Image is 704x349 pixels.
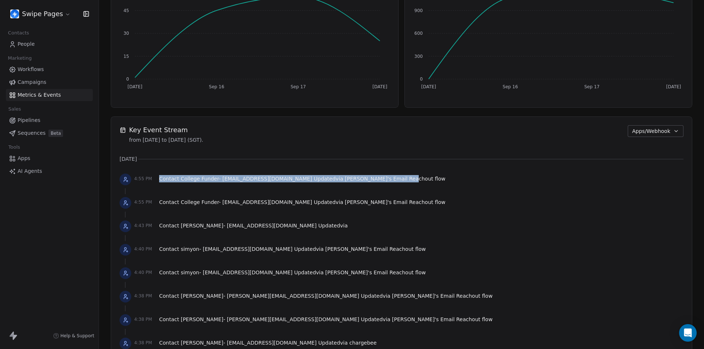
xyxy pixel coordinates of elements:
span: People [18,40,35,48]
span: [PERSON_NAME] - [PERSON_NAME][EMAIL_ADDRESS][DOMAIN_NAME] [181,293,359,299]
span: Tools [5,142,23,153]
span: Marketing [5,53,35,64]
span: Swipe Pages [22,9,63,19]
tspan: [DATE] [666,84,681,89]
span: [PERSON_NAME]'s Email Reachout flow [392,293,492,299]
tspan: 45 [124,8,129,13]
tspan: [DATE] [128,84,143,89]
span: [PERSON_NAME]'s Email Reachout flow [325,246,426,252]
tspan: [DATE] [421,84,436,89]
span: [PERSON_NAME]'s Email Reachout flow [392,316,492,322]
button: Swipe Pages [9,8,72,20]
span: College Funder - [EMAIL_ADDRESS][DOMAIN_NAME] [181,199,312,205]
span: simyon - [EMAIL_ADDRESS][DOMAIN_NAME] [181,270,293,275]
span: simyon - [EMAIL_ADDRESS][DOMAIN_NAME] [181,246,293,252]
span: 4:40 PM [134,246,156,252]
tspan: 30 [124,31,129,36]
img: user_01J93QE9VH11XXZQZDP4TWZEES.jpg [10,10,19,18]
tspan: 0 [420,77,423,82]
span: Workflows [18,66,44,73]
a: People [6,38,93,50]
span: [DATE] [120,155,137,163]
tspan: Sep 17 [584,84,599,89]
a: AI Agents [6,165,93,177]
tspan: 15 [124,54,129,59]
a: Help & Support [53,333,94,339]
span: 4:38 PM [134,316,156,322]
span: 4:40 PM [134,270,156,275]
span: Beta [48,130,63,137]
span: chargebee [349,340,377,346]
span: Apps/Webhook [632,127,670,135]
span: [PERSON_NAME] - [EMAIL_ADDRESS][DOMAIN_NAME] [181,340,317,346]
span: Contact Updated via [159,292,492,300]
a: Pipelines [6,114,93,126]
span: Contact Updated via [159,245,426,253]
span: 4:43 PM [134,223,156,229]
span: Contact Updated via [159,269,426,276]
span: AI Agents [18,167,42,175]
span: Contact Updated via [159,175,445,182]
span: Key Event Stream [129,125,203,135]
span: [PERSON_NAME] - [PERSON_NAME][EMAIL_ADDRESS][DOMAIN_NAME] [181,316,359,322]
span: Pipelines [18,116,40,124]
span: [PERSON_NAME]'s Email Reachout flow [345,176,445,182]
span: Contact Updated via [159,198,445,206]
a: Apps [6,152,93,164]
tspan: Sep 17 [290,84,306,89]
span: Campaigns [18,78,46,86]
tspan: 600 [414,31,423,36]
span: Help & Support [60,333,94,339]
tspan: Sep 16 [503,84,518,89]
span: [PERSON_NAME] - [EMAIL_ADDRESS][DOMAIN_NAME] [181,223,317,229]
span: Contact Updated via [159,316,492,323]
tspan: Sep 16 [209,84,224,89]
span: from [DATE] to [DATE] (SGT). [129,136,203,144]
span: Sequences [18,129,45,137]
span: Contacts [5,27,32,38]
a: SequencesBeta [6,127,93,139]
span: College Funder - [EMAIL_ADDRESS][DOMAIN_NAME] [181,176,312,182]
a: Campaigns [6,76,93,88]
a: Workflows [6,63,93,75]
span: Contact Updated via [159,222,348,229]
tspan: 300 [414,54,423,59]
div: Open Intercom Messenger [679,324,697,342]
tspan: 900 [414,8,423,13]
span: Apps [18,155,30,162]
span: Metrics & Events [18,91,61,99]
span: 4:38 PM [134,293,156,299]
span: [PERSON_NAME]'s Email Reachout flow [345,199,445,205]
span: 4:55 PM [134,199,156,205]
span: [PERSON_NAME]'s Email Reachout flow [325,270,426,275]
span: Sales [5,104,24,115]
span: Contact Updated via [159,339,377,346]
a: Metrics & Events [6,89,93,101]
tspan: 0 [126,77,129,82]
span: 4:55 PM [134,176,156,182]
tspan: [DATE] [373,84,388,89]
span: 4:38 PM [134,340,156,346]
